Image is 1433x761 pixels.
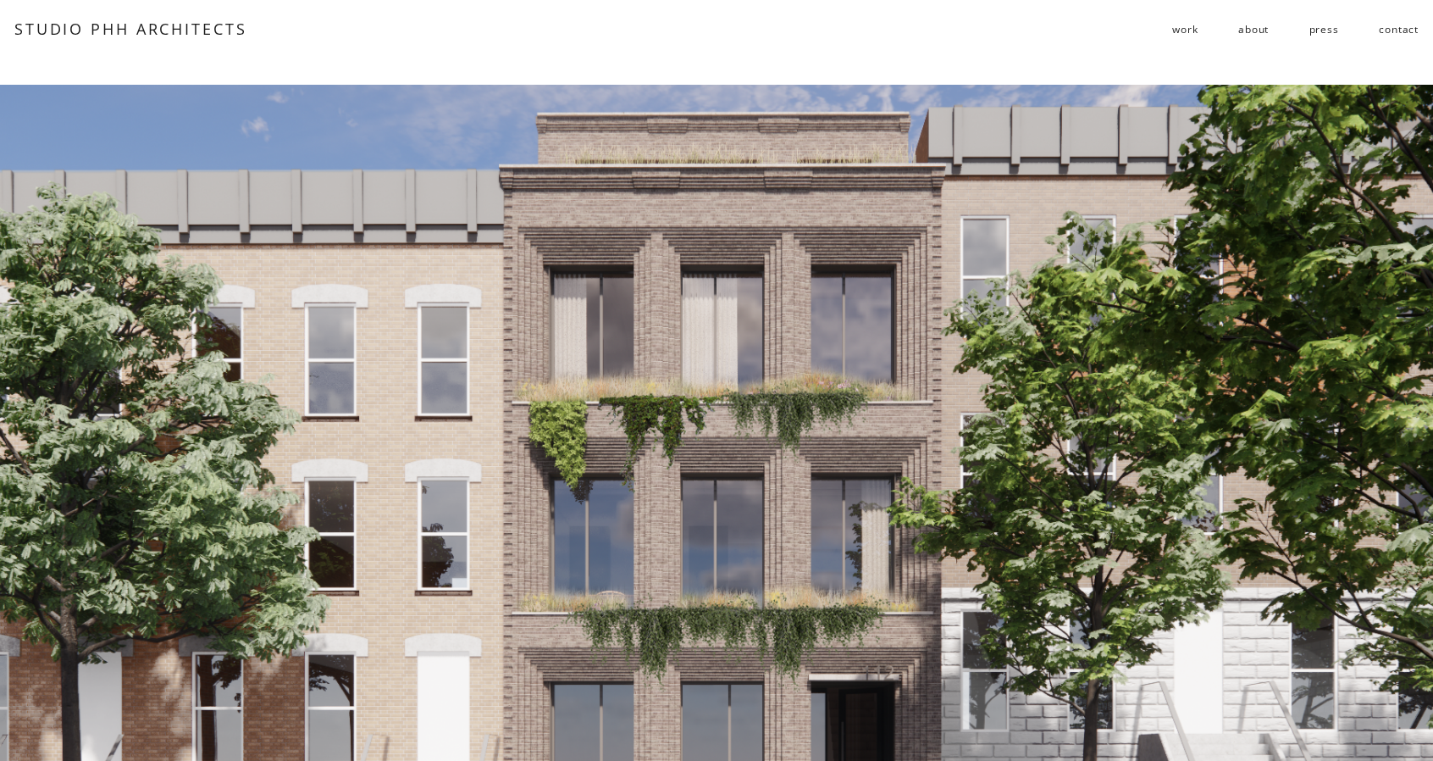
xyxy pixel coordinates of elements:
[1379,16,1419,43] a: contact
[1172,17,1198,42] span: work
[1172,16,1198,43] a: folder dropdown
[14,19,247,39] a: STUDIO PHH ARCHITECTS
[1238,16,1269,43] a: about
[1309,16,1339,43] a: press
